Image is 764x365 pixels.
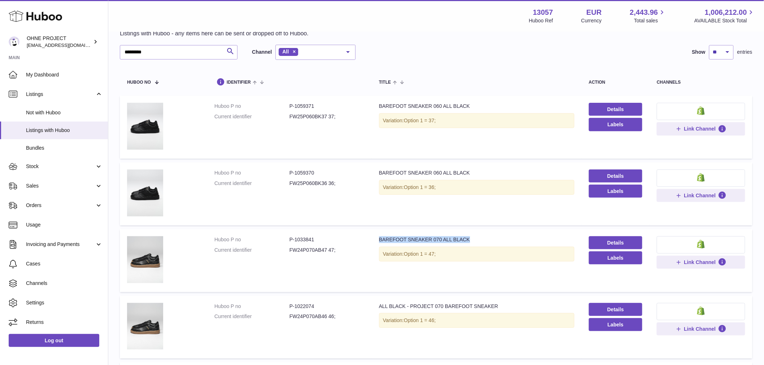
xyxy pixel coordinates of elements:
[290,113,365,120] dd: FW25P060BK37 37;
[379,236,574,243] div: BAREFOOT SNEAKER 070 ALL BLACK
[694,8,755,24] a: 1,006,212.00 AVAILABLE Stock Total
[127,236,163,283] img: BAREFOOT SNEAKER 070 ALL BLACK
[692,49,706,56] label: Show
[379,247,574,261] div: Variation:
[214,103,290,110] dt: Huboo P no
[657,256,745,269] button: Link Channel
[26,91,95,98] span: Listings
[290,303,365,310] dd: P-1022074
[657,322,745,335] button: Link Channel
[705,8,747,17] span: 1,006,212.00
[214,236,290,243] dt: Huboo P no
[379,180,574,195] div: Variation:
[26,241,95,248] span: Invoicing and Payments
[290,236,365,243] dd: P-1033841
[589,103,643,116] a: Details
[9,36,19,47] img: internalAdmin-13057@internal.huboo.com
[120,30,309,38] p: Listings with Huboo - any items here can be sent or dropped off to Huboo.
[214,180,290,187] dt: Current identifier
[214,113,290,120] dt: Current identifier
[290,170,365,176] dd: P-1059370
[227,80,251,85] span: identifier
[379,103,574,110] div: BAREFOOT SNEAKER 060 ALL BLACK
[9,334,99,347] a: Log out
[26,145,103,151] span: Bundles
[26,182,95,189] span: Sales
[697,173,705,182] img: shopify-small.png
[26,127,103,134] span: Listings with Huboo
[379,313,574,328] div: Variation:
[404,251,436,257] span: Option 1 = 47;
[379,170,574,176] div: BAREFOOT SNEAKER 060 ALL BLACK
[630,8,667,24] a: 2,443.96 Total sales
[379,113,574,128] div: Variation:
[634,17,666,24] span: Total sales
[290,313,365,320] dd: FW24P070AB46 46;
[214,170,290,176] dt: Huboo P no
[404,118,436,123] span: Option 1 = 37;
[589,303,643,316] a: Details
[290,180,365,187] dd: FW25P060BK36 36;
[27,42,106,48] span: [EMAIL_ADDRESS][DOMAIN_NAME]
[214,247,290,254] dt: Current identifier
[379,303,574,310] div: ALL BLACK - PROJECT 070 BAREFOOT SNEAKER
[589,251,643,264] button: Labels
[127,303,163,350] img: ALL BLACK - PROJECT 070 BAREFOOT SNEAKER
[684,192,716,199] span: Link Channel
[214,313,290,320] dt: Current identifier
[684,126,716,132] span: Link Channel
[404,317,436,323] span: Option 1 = 46;
[26,280,103,287] span: Channels
[127,103,163,150] img: BAREFOOT SNEAKER 060 ALL BLACK
[684,259,716,265] span: Link Channel
[27,35,92,49] div: OHNE PROJECT
[586,8,602,17] strong: EUR
[379,80,391,85] span: title
[581,17,602,24] div: Currency
[657,122,745,135] button: Link Channel
[684,326,716,332] span: Link Channel
[290,247,365,254] dd: FW24P070AB47 47;
[26,202,95,209] span: Orders
[737,49,752,56] span: entries
[630,8,658,17] span: 2,443.96
[533,8,553,17] strong: 13057
[127,170,163,216] img: BAREFOOT SNEAKER 060 ALL BLACK
[697,307,705,315] img: shopify-small.png
[26,260,103,267] span: Cases
[589,185,643,198] button: Labels
[657,80,745,85] div: channels
[290,103,365,110] dd: P-1059371
[26,319,103,326] span: Returns
[589,170,643,182] a: Details
[697,106,705,115] img: shopify-small.png
[697,240,705,249] img: shopify-small.png
[529,17,553,24] div: Huboo Ref
[657,189,745,202] button: Link Channel
[694,17,755,24] span: AVAILABLE Stock Total
[589,118,643,131] button: Labels
[404,184,436,190] span: Option 1 = 36;
[26,71,103,78] span: My Dashboard
[26,221,103,228] span: Usage
[589,318,643,331] button: Labels
[26,299,103,306] span: Settings
[26,163,95,170] span: Stock
[589,80,643,85] div: action
[282,49,289,54] span: All
[252,49,272,56] label: Channel
[214,303,290,310] dt: Huboo P no
[127,80,151,85] span: Huboo no
[589,236,643,249] a: Details
[26,109,103,116] span: Not with Huboo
